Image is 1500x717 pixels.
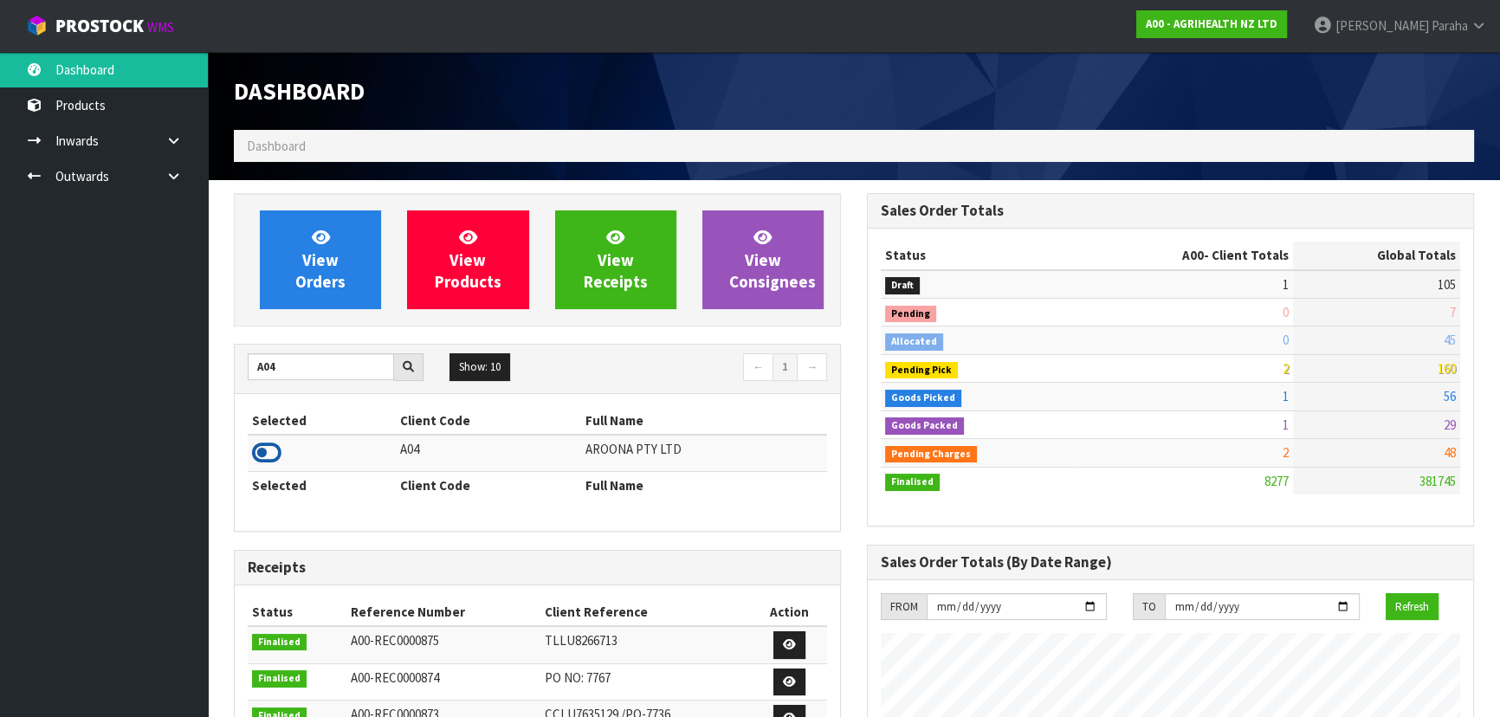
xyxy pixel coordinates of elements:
[351,669,439,686] span: A00-REC0000874
[555,210,676,309] a: ViewReceipts
[1133,593,1165,621] div: TO
[1136,10,1287,38] a: A00 - AGRIHEALTH NZ LTD
[260,210,381,309] a: ViewOrders
[407,210,528,309] a: ViewProducts
[1283,276,1289,293] span: 1
[248,353,394,380] input: Search clients
[1432,17,1468,34] span: Paraha
[545,632,617,649] span: TLLU8266713
[1419,473,1456,489] span: 381745
[295,227,346,292] span: View Orders
[449,353,510,381] button: Show: 10
[881,593,927,621] div: FROM
[252,634,307,651] span: Finalised
[545,669,611,686] span: PO NO: 7767
[247,138,306,154] span: Dashboard
[1283,388,1289,404] span: 1
[885,446,977,463] span: Pending Charges
[147,19,174,36] small: WMS
[248,598,346,626] th: Status
[885,390,961,407] span: Goods Picked
[584,227,648,292] span: View Receipts
[1293,242,1460,269] th: Global Totals
[1444,444,1456,461] span: 48
[881,242,1072,269] th: Status
[881,203,1460,219] h3: Sales Order Totals
[752,598,827,626] th: Action
[773,353,798,381] a: 1
[885,333,943,351] span: Allocated
[581,407,827,435] th: Full Name
[797,353,827,381] a: →
[248,407,396,435] th: Selected
[551,353,828,384] nav: Page navigation
[248,472,396,500] th: Selected
[55,15,144,37] span: ProStock
[252,670,307,688] span: Finalised
[1283,332,1289,348] span: 0
[351,632,439,649] span: A00-REC0000875
[1182,247,1204,263] span: A00
[1438,360,1456,377] span: 160
[1283,360,1289,377] span: 2
[435,227,501,292] span: View Products
[396,407,581,435] th: Client Code
[581,472,827,500] th: Full Name
[396,435,581,472] td: A04
[26,15,48,36] img: cube-alt.png
[1264,473,1289,489] span: 8277
[885,306,936,323] span: Pending
[1283,444,1289,461] span: 2
[743,353,773,381] a: ←
[248,559,827,576] h3: Receipts
[885,474,940,491] span: Finalised
[885,417,964,435] span: Goods Packed
[702,210,824,309] a: ViewConsignees
[1444,332,1456,348] span: 45
[885,277,920,294] span: Draft
[1335,17,1429,34] span: [PERSON_NAME]
[234,76,365,106] span: Dashboard
[581,435,827,472] td: AROONA PTY LTD
[1438,276,1456,293] span: 105
[1444,388,1456,404] span: 56
[1450,304,1456,320] span: 7
[1386,593,1439,621] button: Refresh
[1283,304,1289,320] span: 0
[1283,417,1289,433] span: 1
[1444,417,1456,433] span: 29
[885,362,958,379] span: Pending Pick
[729,227,816,292] span: View Consignees
[346,598,540,626] th: Reference Number
[540,598,752,626] th: Client Reference
[396,472,581,500] th: Client Code
[881,554,1460,571] h3: Sales Order Totals (By Date Range)
[1072,242,1293,269] th: - Client Totals
[1146,16,1277,31] strong: A00 - AGRIHEALTH NZ LTD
